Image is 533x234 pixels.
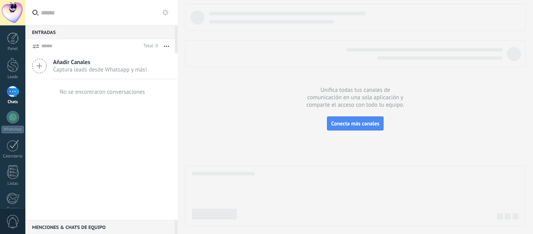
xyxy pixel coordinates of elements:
[25,220,175,234] div: Menciones & Chats de equipo
[2,154,24,159] div: Calendario
[2,100,24,105] div: Chats
[25,25,175,39] div: Entradas
[2,126,24,133] div: WhatsApp
[331,120,379,127] span: Conecta más canales
[2,75,24,80] div: Leads
[2,207,24,212] div: Correo
[327,116,384,130] button: Conecta más canales
[53,59,147,66] span: Añadir Canales
[140,42,158,50] div: Total: 0
[2,46,24,52] div: Panel
[2,181,24,186] div: Listas
[53,66,147,73] span: Captura leads desde Whatsapp y más!
[60,88,145,96] div: No se encontraron conversaciones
